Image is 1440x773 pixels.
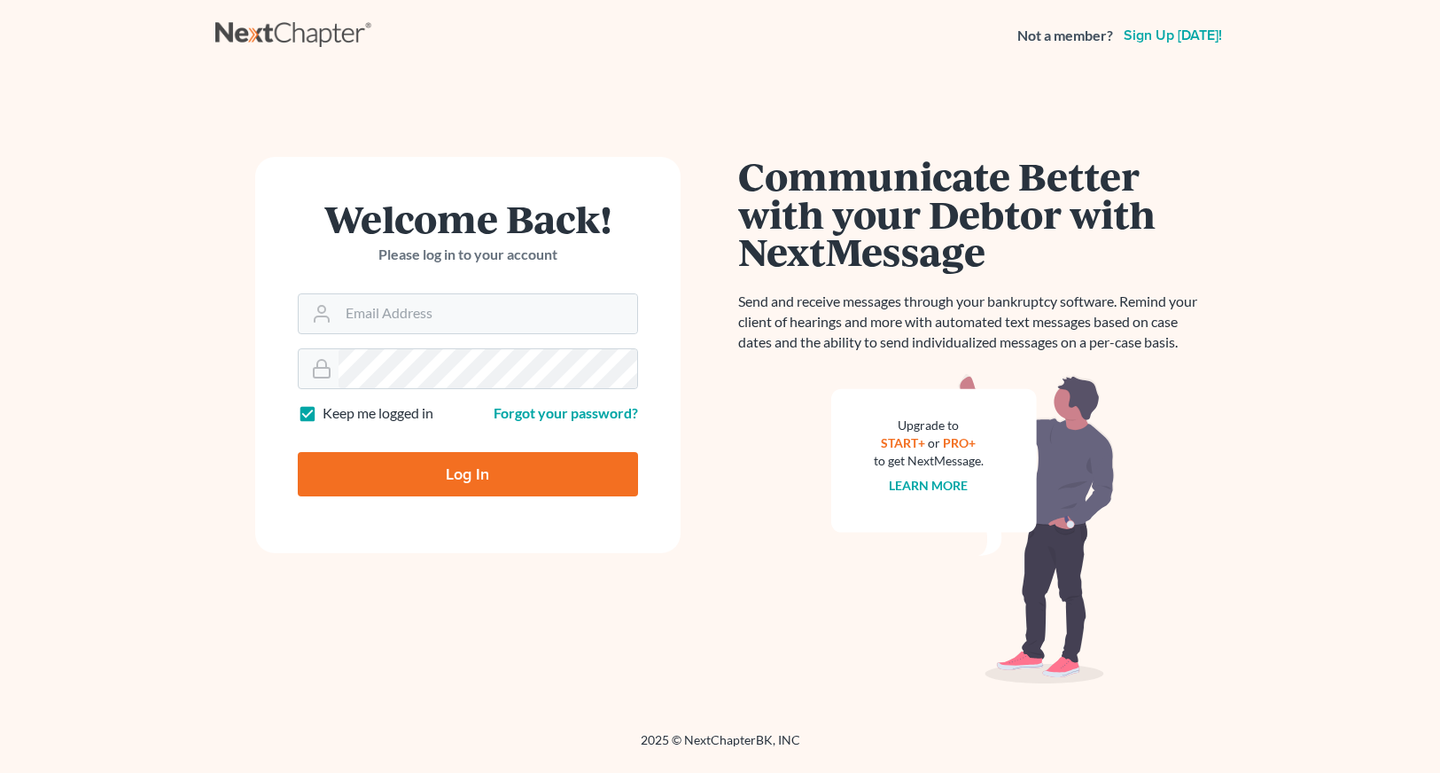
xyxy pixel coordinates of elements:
input: Email Address [339,294,637,333]
a: PRO+ [943,435,976,450]
a: Forgot your password? [494,404,638,421]
label: Keep me logged in [323,403,433,424]
div: 2025 © NextChapterBK, INC [215,731,1226,763]
p: Send and receive messages through your bankruptcy software. Remind your client of hearings and mo... [738,292,1208,353]
h1: Communicate Better with your Debtor with NextMessage [738,157,1208,270]
a: Sign up [DATE]! [1120,28,1226,43]
input: Log In [298,452,638,496]
p: Please log in to your account [298,245,638,265]
strong: Not a member? [1017,26,1113,46]
a: START+ [881,435,925,450]
img: nextmessage_bg-59042aed3d76b12b5cd301f8e5b87938c9018125f34e5fa2b7a6b67550977c72.svg [831,374,1115,684]
div: Upgrade to [874,417,984,434]
a: Learn more [889,478,968,493]
div: to get NextMessage. [874,452,984,470]
span: or [928,435,940,450]
h1: Welcome Back! [298,199,638,238]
